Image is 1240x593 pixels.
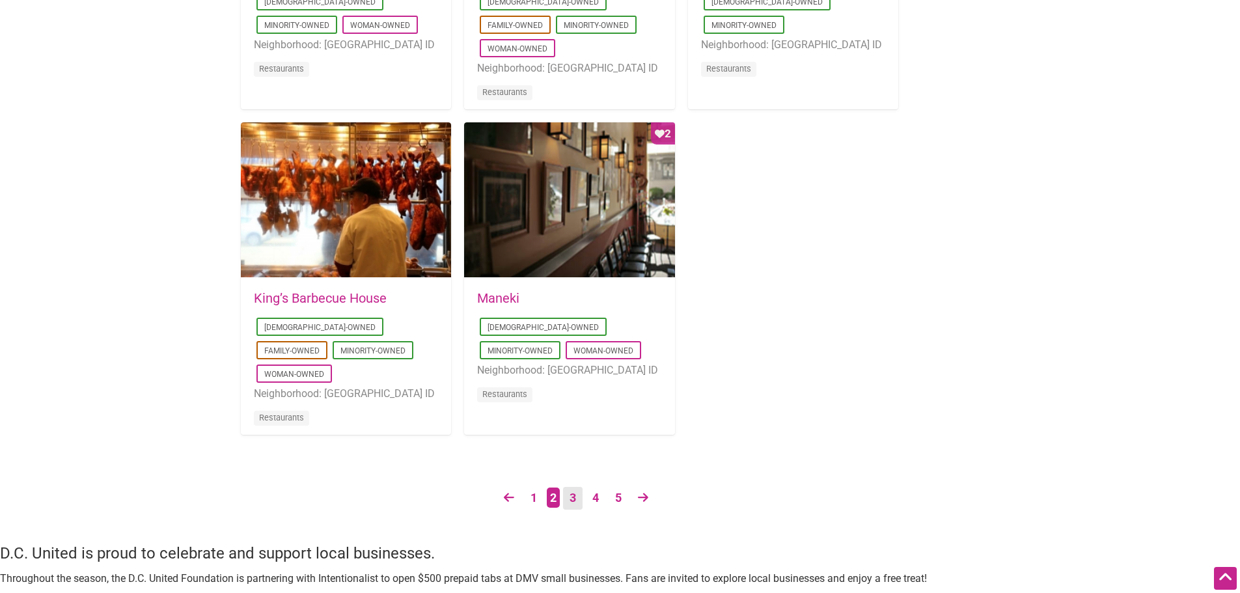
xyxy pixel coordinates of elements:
li: Neighborhood: [GEOGRAPHIC_DATA] ID [701,36,885,53]
a: Woman-Owned [573,346,633,355]
span: Page 2 [547,488,560,508]
a: Family-Owned [264,346,320,355]
a: Restaurants [259,413,304,422]
a: Page 3 [563,487,583,510]
a: Page 1 [524,487,544,510]
a: King’s Barbecue House [254,290,387,306]
a: Page 4 [586,487,605,510]
a: Page 5 [609,487,628,510]
a: Minority-Owned [340,346,406,355]
li: Neighborhood: [GEOGRAPHIC_DATA] ID [254,36,438,53]
li: Neighborhood: [GEOGRAPHIC_DATA] ID [254,385,438,402]
a: Restaurants [482,389,527,399]
a: Minority-Owned [264,21,329,30]
a: Maneki [477,290,519,306]
li: Neighborhood: [GEOGRAPHIC_DATA] ID [477,60,661,77]
a: Minority-Owned [564,21,629,30]
a: Woman-Owned [350,21,410,30]
a: Restaurants [259,64,304,74]
a: Restaurants [482,87,527,97]
a: Family-Owned [488,21,543,30]
div: Scroll Back to Top [1214,567,1237,590]
a: Woman-Owned [488,44,547,53]
a: Woman-Owned [264,370,324,379]
a: Restaurants [706,64,751,74]
a: [DEMOGRAPHIC_DATA]-Owned [264,323,376,332]
li: Neighborhood: [GEOGRAPHIC_DATA] ID [477,362,661,379]
a: Minority-Owned [711,21,777,30]
a: [DEMOGRAPHIC_DATA]-Owned [488,323,599,332]
a: Minority-Owned [488,346,553,355]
